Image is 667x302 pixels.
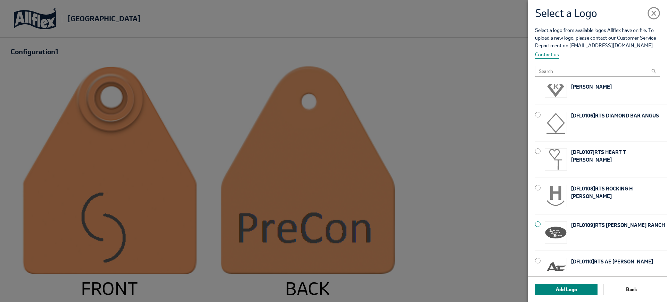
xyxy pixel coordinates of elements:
p: [ DFL0105 ] RTS DIAMOND R [PERSON_NAME] [571,75,667,98]
a: Contact us [535,51,559,59]
button: Add Logo [535,284,598,295]
p: [ DFL0109 ] RTS [PERSON_NAME] RANCH [571,221,667,244]
p: [ DFL0106 ] RTS DIAMOND BAR ANGUS [571,112,667,134]
img: DFL0110 [545,258,567,280]
img: DFL0106 [545,112,567,134]
p: Select a logo from available logos Allflex have on file. To upload a new logo, please contact our... [535,26,667,59]
input: Search [535,66,660,77]
p: [ DFL0107 ] RTS HEART T [PERSON_NAME] [571,148,667,171]
img: DFL0109 [545,221,567,244]
img: DFL0108 [545,185,567,207]
img: DFL0105 [545,75,567,98]
p: [ DFL0108 ] RTS ROCKING H [PERSON_NAME] [571,185,667,207]
img: DFL0107 [545,148,567,171]
p: [ DFL0110 ] RTS AE [PERSON_NAME] [571,258,667,280]
button: Back [603,284,660,295]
